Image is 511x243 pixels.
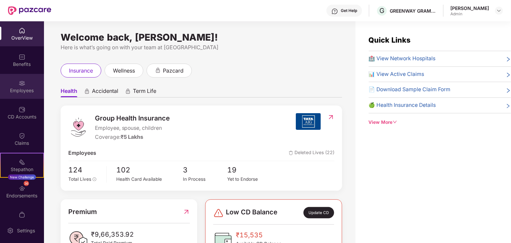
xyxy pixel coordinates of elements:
div: animation [125,88,131,94]
img: logo [68,117,88,137]
img: svg+xml;base64,PHN2ZyBpZD0iRHJvcGRvd24tMzJ4MzIiIHhtbG5zPSJodHRwOi8vd3d3LnczLm9yZy8yMDAwL3N2ZyIgd2... [496,8,502,13]
span: Total Lives [68,176,91,182]
img: svg+xml;base64,PHN2ZyBpZD0iSG9tZSIgeG1sbnM9Imh0dHA6Ly93d3cudzMub3JnLzIwMDAvc3ZnIiB3aWR0aD0iMjAiIG... [19,27,25,34]
div: animation [84,88,90,94]
span: Premium [68,207,97,217]
div: Get Help [341,8,357,13]
span: 📊 View Active Claims [369,70,424,79]
img: insurerIcon [296,113,321,130]
span: ₹15,535 [236,230,281,240]
img: svg+xml;base64,PHN2ZyBpZD0iTXlfT3JkZXJzIiBkYXRhLW5hbWU9Ik15IE9yZGVycyIgeG1sbnM9Imh0dHA6Ly93d3cudz... [19,211,25,218]
span: Accidental [92,88,118,97]
div: Admin [450,11,489,17]
div: Update CD [303,207,334,218]
div: New Challenge [8,174,36,180]
img: svg+xml;base64,PHN2ZyBpZD0iQmVuZWZpdHMiIHhtbG5zPSJodHRwOi8vd3d3LnczLm9yZy8yMDAwL3N2ZyIgd2lkdGg9Ij... [19,54,25,60]
img: svg+xml;base64,PHN2ZyBpZD0iQ2xhaW0iIHhtbG5zPSJodHRwOi8vd3d3LnczLm9yZy8yMDAwL3N2ZyIgd2lkdGg9IjIwIi... [19,132,25,139]
span: right [506,72,511,79]
span: Employees [68,149,96,157]
div: In Process [183,176,227,183]
img: svg+xml;base64,PHN2ZyBpZD0iRGFuZ2VyLTMyeDMyIiB4bWxucz0iaHR0cDovL3d3dy53My5vcmcvMjAwMC9zdmciIHdpZH... [213,208,224,218]
img: svg+xml;base64,PHN2ZyBpZD0iRW1wbG95ZWVzIiB4bWxucz0iaHR0cDovL3d3dy53My5vcmcvMjAwMC9zdmciIHdpZHRoPS... [19,80,25,87]
span: Term Life [133,88,156,97]
img: New Pazcare Logo [8,6,51,15]
span: 🍏 Health Insurance Details [369,101,436,110]
span: 19 [228,164,272,176]
img: svg+xml;base64,PHN2ZyBpZD0iRW5kb3JzZW1lbnRzIiB4bWxucz0iaHR0cDovL3d3dy53My5vcmcvMjAwMC9zdmciIHdpZH... [19,185,25,192]
span: right [506,87,511,94]
span: 124 [68,164,102,176]
div: Stepathon [1,166,43,173]
span: Employee, spouse, children [95,124,170,132]
div: Settings [15,227,37,234]
div: [PERSON_NAME] [450,5,489,11]
span: Low CD Balance [226,207,277,218]
span: down [393,120,397,124]
span: wellness [113,67,135,75]
span: right [506,103,511,110]
span: Health [61,88,77,97]
span: Deleted Lives (22) [289,149,334,157]
img: RedirectIcon [327,114,334,121]
span: G [379,7,384,15]
img: svg+xml;base64,PHN2ZyBpZD0iU2V0dGluZy0yMHgyMCIgeG1sbnM9Imh0dHA6Ly93d3cudzMub3JnLzIwMDAvc3ZnIiB3aW... [7,227,14,234]
img: svg+xml;base64,PHN2ZyB4bWxucz0iaHR0cDovL3d3dy53My5vcmcvMjAwMC9zdmciIHdpZHRoPSIyMSIgaGVpZ2h0PSIyMC... [19,159,25,165]
span: ₹5 Lakhs [121,134,144,140]
span: Group Health Insurance [95,113,170,123]
img: RedirectIcon [183,207,190,217]
span: insurance [69,67,93,75]
div: View More [369,119,511,126]
div: Yet to Endorse [228,176,272,183]
span: 102 [117,164,183,176]
span: ₹9,66,353.92 [91,229,134,240]
span: Quick Links [369,36,411,44]
span: 📄 Download Sample Claim Form [369,86,451,94]
div: Health Card Available [117,176,183,183]
div: Welcome back, [PERSON_NAME]! [61,35,342,40]
div: Here is what’s going on with your team at [GEOGRAPHIC_DATA] [61,43,342,52]
div: Coverage: [95,133,170,141]
img: svg+xml;base64,PHN2ZyBpZD0iQ0RfQWNjb3VudHMiIGRhdGEtbmFtZT0iQ0QgQWNjb3VudHMiIHhtbG5zPSJodHRwOi8vd3... [19,106,25,113]
span: pazcard [163,67,184,75]
div: 36 [24,181,29,186]
span: info-circle [93,177,97,181]
img: svg+xml;base64,PHN2ZyBpZD0iSGVscC0zMngzMiIgeG1sbnM9Imh0dHA6Ly93d3cudzMub3JnLzIwMDAvc3ZnIiB3aWR0aD... [331,8,338,15]
div: GREENWAY GRAMEEN INFRA [390,8,436,14]
span: 3 [183,164,227,176]
img: deleteIcon [289,151,293,155]
span: right [506,56,511,63]
div: animation [155,67,161,73]
span: 🏥 View Network Hospitals [369,55,436,63]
